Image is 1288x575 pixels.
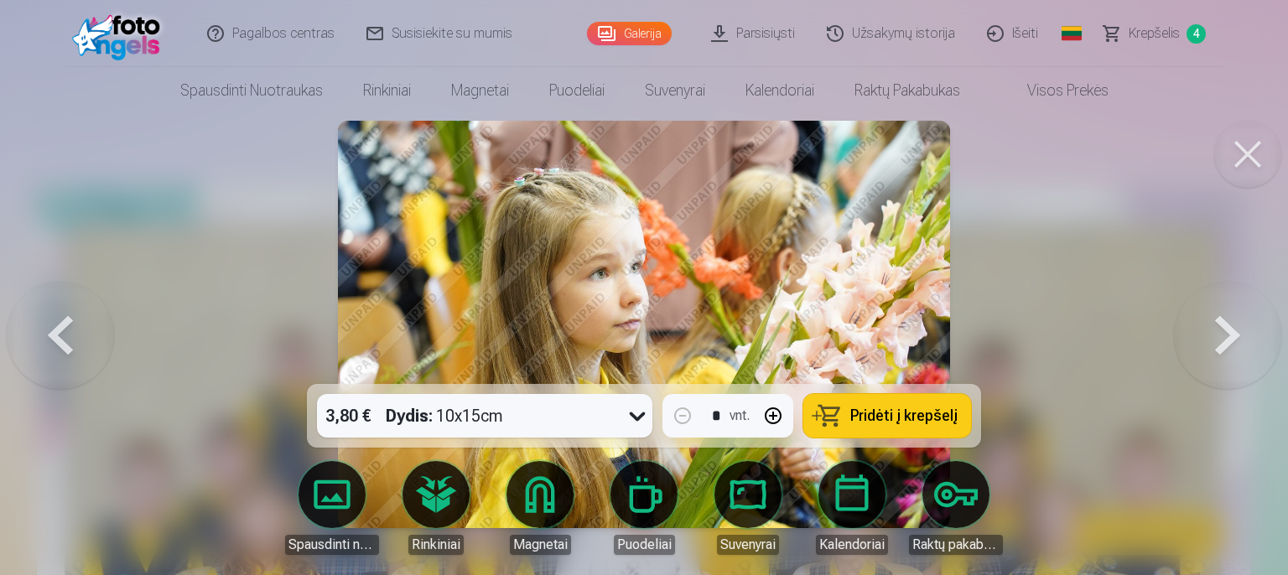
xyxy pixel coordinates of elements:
a: Kalendoriai [725,67,834,114]
a: Magnetai [493,461,587,555]
a: Puodeliai [529,67,625,114]
a: Galerija [587,22,672,45]
a: Suvenyrai [701,461,795,555]
div: Spausdinti nuotraukas [285,535,379,555]
a: Puodeliai [597,461,691,555]
strong: Dydis : [386,404,433,427]
a: Magnetai [431,67,529,114]
button: Pridėti į krepšelį [803,394,971,438]
a: Spausdinti nuotraukas [160,67,343,114]
div: 3,80 € [317,394,379,438]
span: Pridėti į krepšelį [850,408,958,423]
div: Puodeliai [614,535,675,555]
a: Visos prekės [980,67,1129,114]
a: Spausdinti nuotraukas [285,461,379,555]
div: Rinkiniai [408,535,464,555]
a: Raktų pakabukas [909,461,1003,555]
span: Krepšelis [1129,23,1180,44]
a: Rinkiniai [343,67,431,114]
span: 4 [1187,24,1206,44]
a: Raktų pakabukas [834,67,980,114]
div: vnt. [730,406,750,426]
img: /fa2 [72,7,169,60]
a: Kalendoriai [805,461,899,555]
div: 10x15cm [386,394,503,438]
div: Suvenyrai [717,535,779,555]
div: Raktų pakabukas [909,535,1003,555]
a: Rinkiniai [389,461,483,555]
a: Suvenyrai [625,67,725,114]
div: Kalendoriai [816,535,888,555]
div: Magnetai [510,535,571,555]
